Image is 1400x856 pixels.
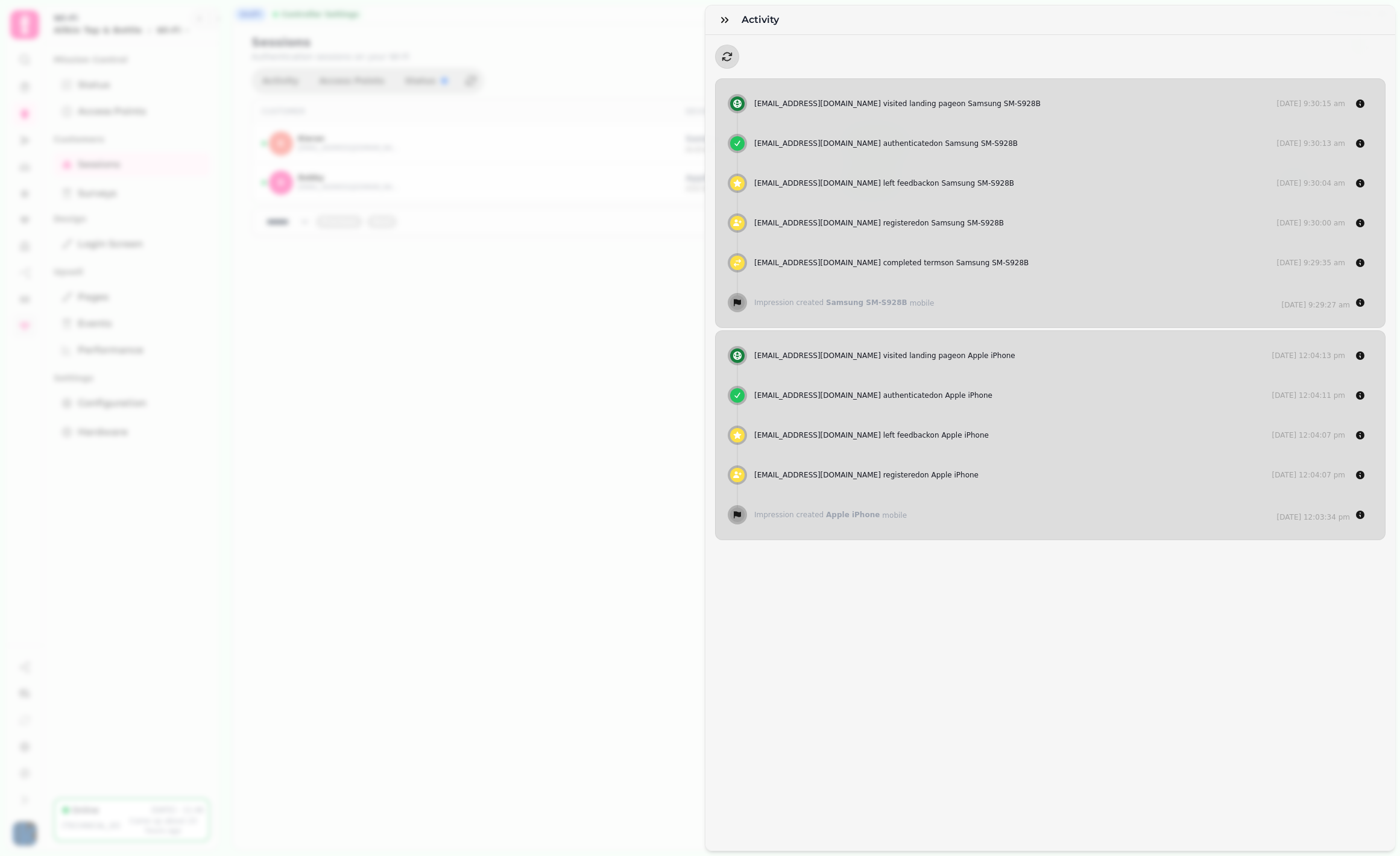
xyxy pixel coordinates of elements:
[1276,259,1345,267] time: [DATE] 9:29:35 am
[754,99,1041,109] p: visited landing page on
[754,351,1015,360] p: visited landing page on
[754,219,881,227] span: [EMAIL_ADDRESS][DOMAIN_NAME]
[1281,301,1350,309] time: [DATE] 9:29:27 am
[754,179,881,187] span: [EMAIL_ADDRESS][DOMAIN_NAME]
[945,139,1018,148] span: Samsung SM-S928B
[1272,431,1345,439] time: [DATE] 12:04:07 pm
[826,511,880,519] span: Apple iPhone
[742,13,784,27] h3: Activity
[968,99,1041,108] span: Samsung SM-S928B
[968,351,1015,360] span: Apple iPhone
[754,99,881,108] span: [EMAIL_ADDRESS][DOMAIN_NAME]
[754,510,880,520] p: Impression created
[1272,351,1345,360] time: [DATE] 12:04:13 pm
[754,298,907,307] p: Impression created
[1272,471,1345,479] time: [DATE] 12:04:07 pm
[754,391,881,400] span: [EMAIL_ADDRESS][DOMAIN_NAME]
[754,139,881,148] span: [EMAIL_ADDRESS][DOMAIN_NAME]
[1276,139,1345,148] time: [DATE] 9:30:13 am
[1276,219,1345,227] time: [DATE] 9:30:00 am
[1276,99,1345,108] time: [DATE] 9:30:15 am
[754,139,1018,148] p: authenticated on
[754,259,881,267] span: [EMAIL_ADDRESS][DOMAIN_NAME]
[754,431,881,439] span: [EMAIL_ADDRESS][DOMAIN_NAME]
[931,219,1004,227] span: Samsung SM-S928B
[945,391,992,400] span: Apple iPhone
[754,258,1029,268] p: completed terms on
[754,470,979,480] p: registered on
[1276,179,1345,187] time: [DATE] 9:30:04 am
[826,298,907,307] span: Samsung SM-S928B
[941,179,1014,187] span: Samsung SM-S928B
[910,298,935,308] button: mobile
[754,218,1004,228] p: registered on
[1277,513,1350,521] time: [DATE] 12:03:34 pm
[941,431,989,439] span: Apple iPhone
[754,351,881,360] span: [EMAIL_ADDRESS][DOMAIN_NAME]
[931,471,979,479] span: Apple iPhone
[956,259,1029,267] span: Samsung SM-S928B
[754,471,881,479] span: [EMAIL_ADDRESS][DOMAIN_NAME]
[754,178,1014,188] p: left feedback on
[754,391,992,400] p: authenticated on
[882,511,907,520] button: mobile
[754,430,989,440] p: left feedback on
[1272,391,1345,400] time: [DATE] 12:04:11 pm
